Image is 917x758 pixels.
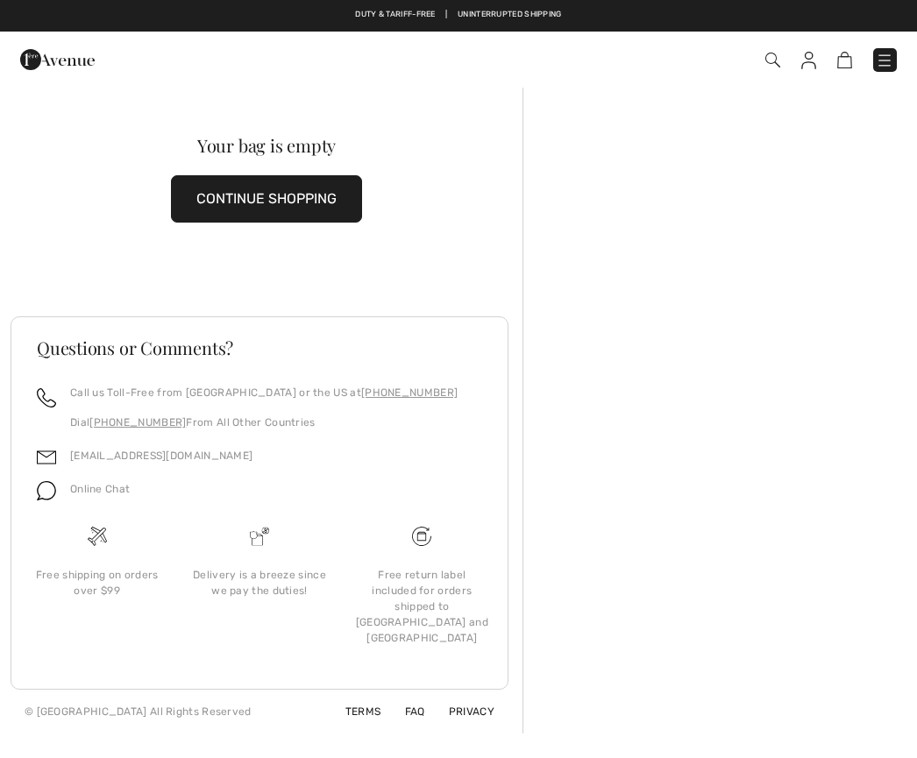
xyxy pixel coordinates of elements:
[250,527,269,546] img: Delivery is a breeze since we pay the duties!
[70,385,458,400] p: Call us Toll-Free from [GEOGRAPHIC_DATA] or the US at
[361,386,458,399] a: [PHONE_NUMBER]
[428,705,494,718] a: Privacy
[88,527,107,546] img: Free shipping on orders over $99
[30,567,164,599] div: Free shipping on orders over $99
[37,481,56,500] img: chat
[324,705,381,718] a: Terms
[765,53,780,67] img: Search
[70,450,252,462] a: [EMAIL_ADDRESS][DOMAIN_NAME]
[412,527,431,546] img: Free shipping on orders over $99
[20,42,95,77] img: 1ère Avenue
[837,52,852,68] img: Shopping Bag
[70,414,458,430] p: Dial From All Other Countries
[20,50,95,67] a: 1ère Avenue
[355,567,489,646] div: Free return label included for orders shipped to [GEOGRAPHIC_DATA] and [GEOGRAPHIC_DATA]
[384,705,425,718] a: FAQ
[801,52,816,69] img: My Info
[37,388,56,407] img: call
[25,704,252,719] div: © [GEOGRAPHIC_DATA] All Rights Reserved
[876,52,893,69] img: Menu
[89,416,186,429] a: [PHONE_NUMBER]
[37,448,56,467] img: email
[37,339,482,357] h3: Questions or Comments?
[192,567,326,599] div: Delivery is a breeze since we pay the duties!
[171,175,362,223] button: CONTINUE SHOPPING
[36,137,497,154] div: Your bag is empty
[70,483,130,495] span: Online Chat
